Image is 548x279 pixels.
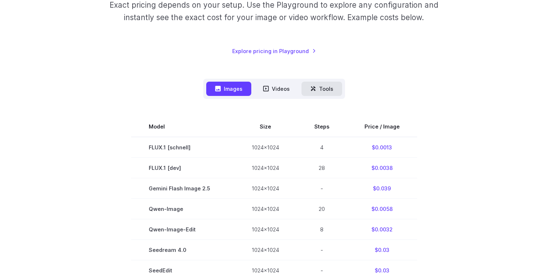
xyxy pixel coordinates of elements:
td: 1024x1024 [234,199,297,219]
td: 28 [297,158,347,178]
td: $0.0038 [347,158,417,178]
td: 1024x1024 [234,178,297,199]
th: Size [234,116,297,137]
button: Images [206,82,251,96]
td: $0.03 [347,240,417,260]
td: FLUX.1 [schnell] [131,137,234,158]
a: Explore pricing in Playground [232,47,316,55]
td: $0.039 [347,178,417,199]
td: 1024x1024 [234,137,297,158]
td: Seedream 4.0 [131,240,234,260]
td: $0.0013 [347,137,417,158]
th: Steps [297,116,347,137]
td: $0.0032 [347,219,417,240]
td: 4 [297,137,347,158]
td: $0.0058 [347,199,417,219]
td: Qwen-Image-Edit [131,219,234,240]
td: 1024x1024 [234,240,297,260]
span: Gemini Flash Image 2.5 [149,184,216,193]
button: Videos [254,82,299,96]
td: 20 [297,199,347,219]
th: Model [131,116,234,137]
td: 1024x1024 [234,158,297,178]
td: - [297,178,347,199]
td: FLUX.1 [dev] [131,158,234,178]
td: 8 [297,219,347,240]
td: - [297,240,347,260]
td: Qwen-Image [131,199,234,219]
th: Price / Image [347,116,417,137]
td: 1024x1024 [234,219,297,240]
button: Tools [301,82,342,96]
